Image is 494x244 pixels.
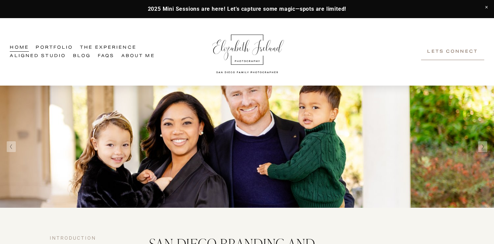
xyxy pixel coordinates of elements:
[98,52,114,60] a: FAQs
[80,44,136,51] span: The Experience
[209,28,286,76] img: Elizabeth Ireland Photography San Diego Family Photographer
[10,44,29,52] a: Home
[121,52,155,60] a: About Me
[73,52,91,60] a: Blog
[50,235,126,242] h4: Introduction
[36,44,73,52] a: Portfolio
[7,141,16,152] button: Previous Slide
[10,52,66,60] a: Aligned Studio
[80,44,136,52] a: folder dropdown
[478,141,487,152] button: Next Slide
[421,44,484,60] a: Lets Connect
